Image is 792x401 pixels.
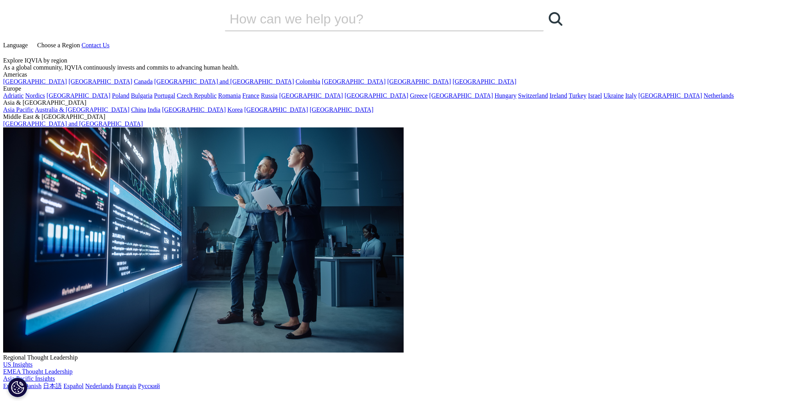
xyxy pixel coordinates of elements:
img: 2093_analyzing-data-using-big-screen-display-and-laptop.png [3,127,404,353]
a: Colombia [296,78,320,85]
a: Czech Republic [177,92,217,99]
svg: Search [549,12,562,26]
a: India [147,106,160,113]
a: [GEOGRAPHIC_DATA] [429,92,493,99]
a: Nederlands [85,383,114,389]
a: France [242,92,260,99]
a: Contact Us [81,42,110,48]
input: Search [225,7,521,30]
div: Americas [3,71,789,78]
a: [GEOGRAPHIC_DATA] [638,92,702,99]
a: [GEOGRAPHIC_DATA] [453,78,516,85]
span: Choose a Region [37,42,80,48]
a: [GEOGRAPHIC_DATA] [3,78,67,85]
a: Switzerland [518,92,548,99]
a: Search [544,7,567,30]
a: Русский [138,383,160,389]
a: Israel [588,92,602,99]
div: Europe [3,85,789,92]
div: Regional Thought Leadership [3,354,789,361]
a: [GEOGRAPHIC_DATA] [47,92,110,99]
button: Cookies Settings [8,378,27,397]
a: [GEOGRAPHIC_DATA] [322,78,386,85]
a: [GEOGRAPHIC_DATA] and [GEOGRAPHIC_DATA] [3,120,143,127]
div: Asia & [GEOGRAPHIC_DATA] [3,99,789,106]
a: Russia [261,92,278,99]
a: [GEOGRAPHIC_DATA] [279,92,343,99]
a: English [3,383,22,389]
a: Danish [24,383,41,389]
a: [GEOGRAPHIC_DATA] [387,78,451,85]
a: Korea [227,106,242,113]
a: EMEA Thought Leadership [3,368,72,375]
a: Asia Pacific [3,106,34,113]
a: Español [63,383,84,389]
span: Language [3,42,28,48]
a: [GEOGRAPHIC_DATA] [310,106,374,113]
a: Portugal [154,92,175,99]
a: Nordics [25,92,45,99]
a: Hungary [494,92,516,99]
a: Canada [134,78,153,85]
a: Français [115,383,136,389]
a: Australia & [GEOGRAPHIC_DATA] [35,106,129,113]
div: As a global community, IQVIA continuously invests and commits to advancing human health. [3,64,789,71]
a: Asia Pacific Insights [3,375,55,382]
a: Turkey [569,92,587,99]
a: Greece [410,92,427,99]
a: [GEOGRAPHIC_DATA] [345,92,408,99]
div: Explore IQVIA by region [3,57,789,64]
a: Italy [625,92,637,99]
div: Middle East & [GEOGRAPHIC_DATA] [3,113,789,120]
a: Netherlands [704,92,734,99]
a: Poland [112,92,129,99]
a: Ireland [550,92,567,99]
a: China [131,106,146,113]
a: [GEOGRAPHIC_DATA] [244,106,308,113]
a: [GEOGRAPHIC_DATA] [162,106,226,113]
a: Ukraine [603,92,624,99]
a: [GEOGRAPHIC_DATA] and [GEOGRAPHIC_DATA] [154,78,294,85]
a: Romania [218,92,241,99]
a: US Insights [3,361,32,368]
a: [GEOGRAPHIC_DATA] [68,78,132,85]
a: 日本語 [43,383,62,389]
a: Bulgaria [131,92,153,99]
a: Adriatic [3,92,23,99]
